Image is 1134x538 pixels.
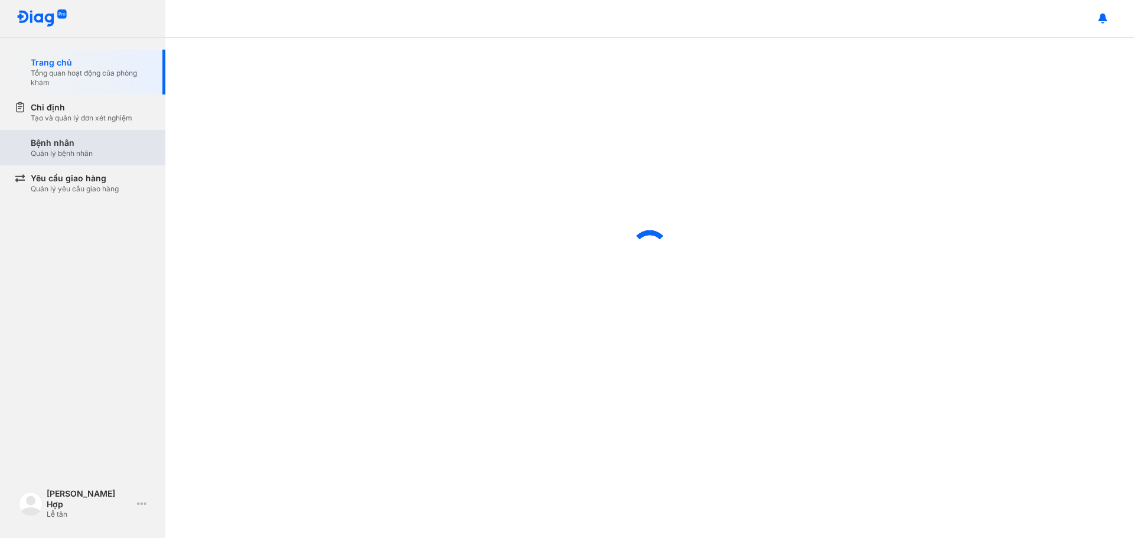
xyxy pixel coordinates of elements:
div: Quản lý bệnh nhân [31,149,93,158]
div: Quản lý yêu cầu giao hàng [31,184,119,194]
img: logo [17,9,67,28]
div: Yêu cầu giao hàng [31,172,119,184]
img: logo [19,492,43,516]
div: Lễ tân [47,510,132,519]
div: Tạo và quản lý đơn xét nghiệm [31,113,132,123]
div: Bệnh nhân [31,137,93,149]
div: [PERSON_NAME] Hợp [47,488,132,510]
div: Chỉ định [31,102,132,113]
div: Tổng quan hoạt động của phòng khám [31,69,151,87]
div: Trang chủ [31,57,151,69]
